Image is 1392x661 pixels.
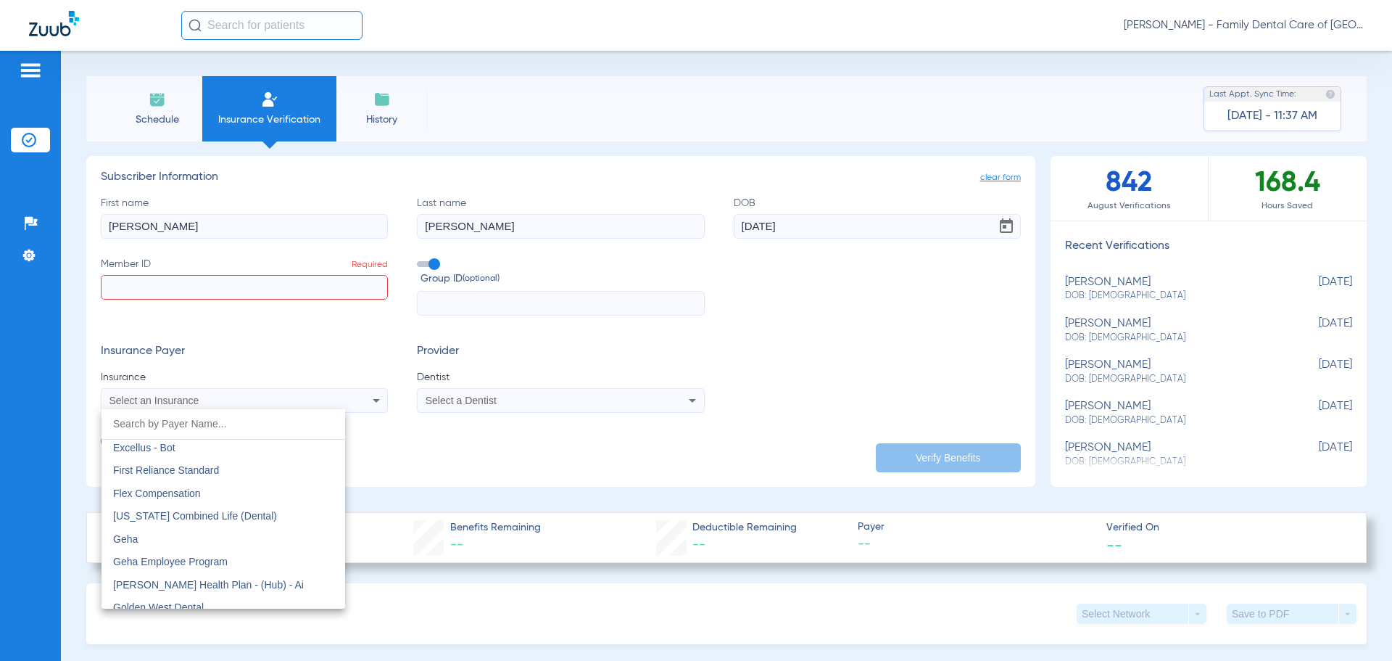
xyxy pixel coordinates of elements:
span: [US_STATE] Combined Life (Dental) [113,510,277,522]
span: Excellus - Bot [113,442,175,453]
span: Geha [113,533,138,545]
input: dropdown search [101,409,345,439]
span: Geha Employee Program [113,556,228,567]
span: Golden West Dental [113,602,204,613]
span: First Reliance Standard [113,464,219,476]
span: [PERSON_NAME] Health Plan - (Hub) - Ai [113,579,304,591]
span: Flex Compensation [113,488,201,499]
